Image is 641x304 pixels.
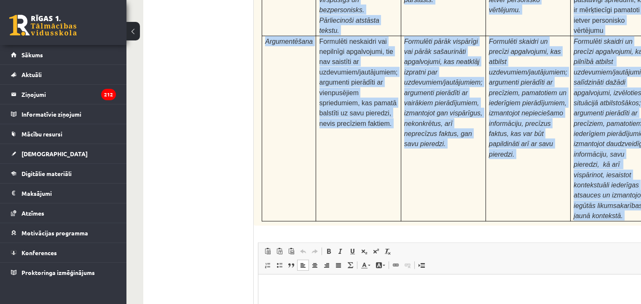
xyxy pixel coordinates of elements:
a: Block Quote [285,260,297,271]
body: Rich Text Editor, wiswyg-editor-user-answer-47434026053240 [8,8,434,17]
a: Proktoringa izmēģinājums [11,263,116,282]
a: Paste as plain text (Ctrl+Shift+V) [274,246,285,257]
a: Justify [333,260,344,271]
body: Rich Text Editor, wiswyg-editor-user-answer-47434044975120 [8,8,434,17]
span: Sākums [21,51,43,59]
a: Paste (Ctrl+V) [262,246,274,257]
body: Rich Text Editor, wiswyg-editor-user-answer-47434025259220 [8,8,434,17]
a: Paste from Word [285,246,297,257]
a: Insert/Remove Bulleted List [274,260,285,271]
a: Align Left [297,260,309,271]
a: Redo (Ctrl+Y) [309,246,321,257]
a: Remove Format [382,246,394,257]
a: Atzīmes [11,203,116,223]
span: Formulēti skaidri un precīzi apgalvojumi, kas atbilst uzdevumiem/jautājumiem; argumenti pierādīti... [489,38,567,158]
span: Konferences [21,249,57,256]
a: Ziņojumi212 [11,85,116,104]
a: Subscript [358,246,370,257]
a: Undo (Ctrl+Z) [297,246,309,257]
span: Formulēti neskaidri vai nepilnīgi apgalvojumi, tie nav saistīti ar uzdevumiem/jautājumiem; argume... [319,38,398,127]
a: Unlink [402,260,413,271]
a: Math [344,260,356,271]
a: Italic (Ctrl+I) [335,246,346,257]
a: Digitālie materiāli [11,164,116,183]
a: [DEMOGRAPHIC_DATA] [11,144,116,163]
body: Rich Text Editor, wiswyg-editor-user-answer-47433879672340 [8,8,434,17]
a: Maksājumi [11,184,116,203]
a: Insert/Remove Numbered List [262,260,274,271]
a: Link (Ctrl+K) [390,260,402,271]
legend: Informatīvie ziņojumi [21,104,116,124]
a: Mācību resursi [11,124,116,144]
span: Argumentēšana [265,38,313,45]
span: Atzīmes [21,209,44,217]
a: Bold (Ctrl+B) [323,246,335,257]
span: Mācību resursi [21,130,62,138]
body: Rich Text Editor, wiswyg-editor-user-answer-47434000777300 [8,8,434,17]
a: Sākums [11,45,116,64]
legend: Maksājumi [21,184,116,203]
a: Konferences [11,243,116,262]
span: Digitālie materiāli [21,170,72,177]
span: Aktuāli [21,71,42,78]
span: Proktoringa izmēģinājums [21,269,95,276]
a: Rīgas 1. Tālmācības vidusskola [9,15,77,36]
a: Text Colour [358,260,373,271]
span: Formulēti pārāk vispārīgi vai pārāk sašaurināti apgalvojumi, kas neatklāj izpratni par uzdevumiem... [404,38,483,148]
a: Underline (Ctrl+U) [346,246,358,257]
legend: Ziņojumi [21,85,116,104]
body: Rich Text Editor, wiswyg-editor-user-answer-47433999806780 [8,8,434,17]
span: [DEMOGRAPHIC_DATA] [21,150,88,157]
a: Aktuāli [11,65,116,84]
a: Superscript [370,246,382,257]
a: Informatīvie ziņojumi [11,104,116,124]
a: Align Right [321,260,333,271]
a: Centre [309,260,321,271]
span: Motivācijas programma [21,229,88,237]
a: Motivācijas programma [11,223,116,243]
a: Background Colour [373,260,388,271]
a: Insert Page Break for Printing [416,260,427,271]
i: 212 [101,89,116,100]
